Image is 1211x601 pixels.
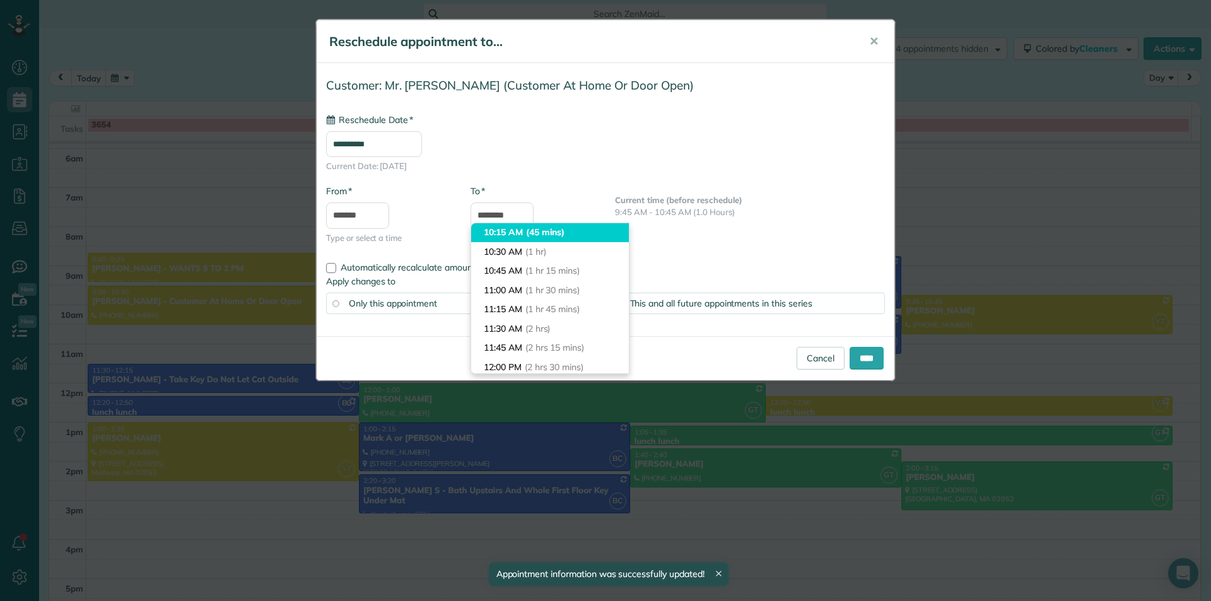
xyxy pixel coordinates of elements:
[326,232,452,244] span: Type or select a time
[326,114,413,126] label: Reschedule Date
[615,206,885,218] p: 9:45 AM - 10:45 AM (1.0 Hours)
[471,261,629,281] li: 10:45 AM
[869,34,879,49] span: ✕
[525,284,580,296] span: (1 hr 30 mins)
[526,226,565,238] span: (45 mins)
[525,361,583,373] span: (2 hrs 30 mins)
[326,79,885,92] h4: Customer: Mr. [PERSON_NAME] (Customer At Home Or Door Open)
[471,338,629,358] li: 11:45 AM
[326,160,885,172] span: Current Date: [DATE]
[471,185,485,197] label: To
[471,300,629,319] li: 11:15 AM
[471,319,629,339] li: 11:30 AM
[471,281,629,300] li: 11:00 AM
[471,223,629,242] li: 10:15 AM
[525,246,546,257] span: (1 hr)
[329,33,851,50] h5: Reschedule appointment to...
[630,298,812,309] span: This and all future appointments in this series
[341,262,589,273] span: Automatically recalculate amount owed for this appointment?
[797,347,845,370] a: Cancel
[615,195,742,205] b: Current time (before reschedule)
[332,300,339,306] input: Only this appointment
[525,323,551,334] span: (2 hrs)
[471,242,629,262] li: 10:30 AM
[525,342,584,353] span: (2 hrs 15 mins)
[471,358,629,377] li: 12:00 PM
[525,303,580,315] span: (1 hr 45 mins)
[525,265,580,276] span: (1 hr 15 mins)
[349,298,437,309] span: Only this appointment
[326,275,885,288] label: Apply changes to
[488,563,728,586] div: Appointment information was successfully updated!
[326,185,352,197] label: From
